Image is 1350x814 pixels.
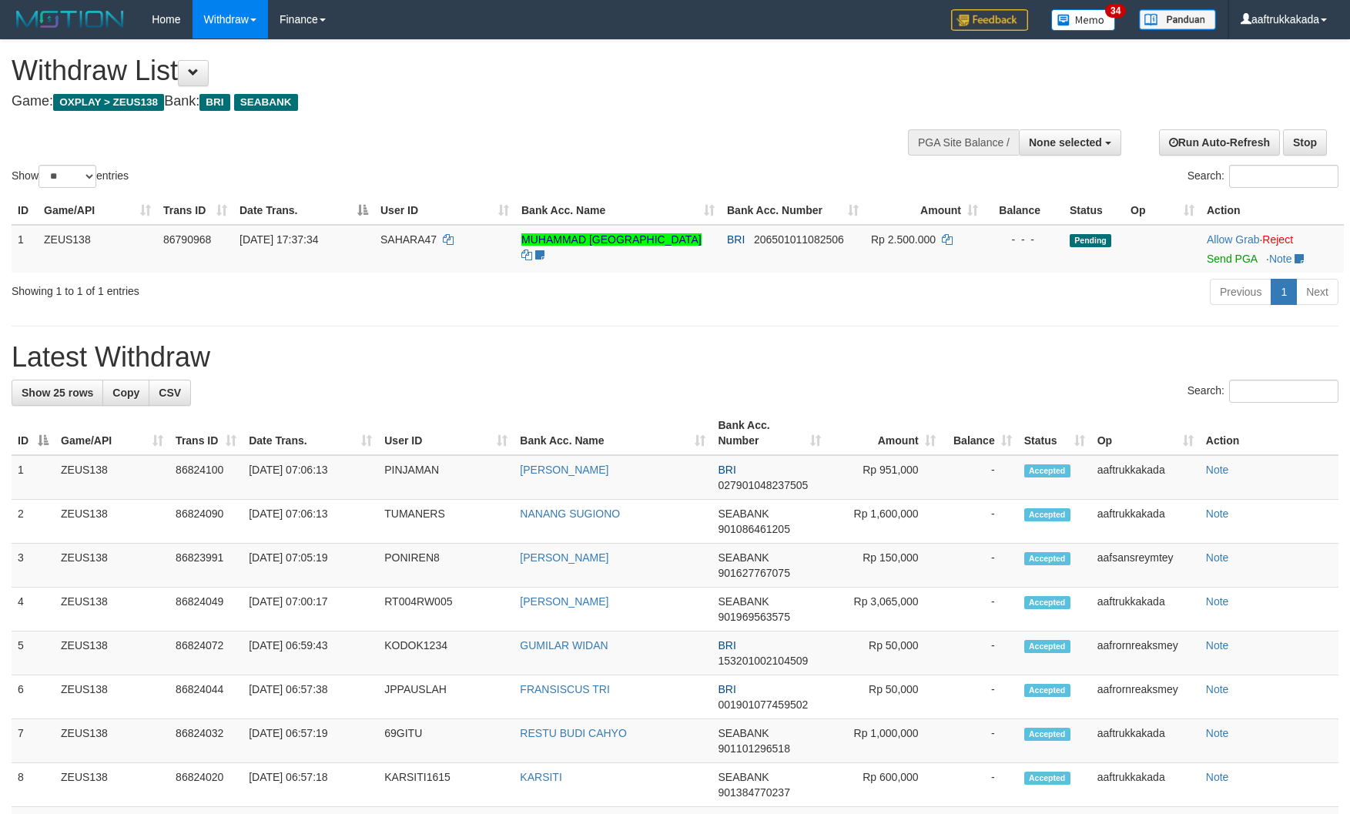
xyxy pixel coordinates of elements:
a: Next [1296,279,1338,305]
td: [DATE] 07:00:17 [243,588,378,631]
h4: Game: Bank: [12,94,885,109]
span: Copy 153201002104509 to clipboard [718,655,808,667]
a: MUHAMMAD [GEOGRAPHIC_DATA] [521,233,702,246]
span: SEABANK [718,551,769,564]
td: 86824032 [169,719,243,763]
td: - [942,763,1018,807]
th: ID: activate to sort column descending [12,411,55,455]
td: Rp 3,065,000 [827,588,942,631]
td: 2 [12,500,55,544]
td: Rp 600,000 [827,763,942,807]
a: KARSITI [520,771,561,783]
span: BRI [727,233,745,246]
span: Accepted [1024,508,1070,521]
td: ZEUS138 [55,500,169,544]
td: TUMANERS [378,500,514,544]
th: Balance: activate to sort column ascending [942,411,1018,455]
a: Reject [1262,233,1293,246]
td: KODOK1234 [378,631,514,675]
td: 8 [12,763,55,807]
th: Status: activate to sort column ascending [1018,411,1091,455]
span: Accepted [1024,772,1070,785]
td: Rp 50,000 [827,675,942,719]
a: NANANG SUGIONO [520,507,620,520]
select: Showentries [39,165,96,188]
th: Op: activate to sort column ascending [1091,411,1200,455]
td: 86824020 [169,763,243,807]
td: JPPAUSLAH [378,675,514,719]
td: [DATE] 06:57:18 [243,763,378,807]
td: [DATE] 07:06:13 [243,500,378,544]
span: SEABANK [718,595,769,608]
div: PGA Site Balance / [908,129,1019,156]
td: 7 [12,719,55,763]
a: Note [1206,464,1229,476]
span: BRI [718,683,735,695]
td: 69GITU [378,719,514,763]
td: ZEUS138 [55,719,169,763]
td: 4 [12,588,55,631]
td: 5 [12,631,55,675]
th: Amount: activate to sort column ascending [865,196,984,225]
span: SEABANK [718,727,769,739]
td: Rp 951,000 [827,455,942,500]
td: 86824090 [169,500,243,544]
img: Feedback.jpg [951,9,1028,31]
a: RESTU BUDI CAHYO [520,727,626,739]
th: Game/API: activate to sort column ascending [38,196,157,225]
h1: Latest Withdraw [12,342,1338,373]
th: Amount: activate to sort column ascending [827,411,942,455]
td: Rp 1,600,000 [827,500,942,544]
td: aafrornreaksmey [1091,675,1200,719]
td: Rp 1,000,000 [827,719,942,763]
span: Copy 901384770237 to clipboard [718,786,789,799]
td: [DATE] 06:59:43 [243,631,378,675]
a: Note [1206,683,1229,695]
span: Accepted [1024,684,1070,697]
a: Note [1206,507,1229,520]
a: Allow Grab [1207,233,1259,246]
label: Search: [1188,165,1338,188]
th: Op: activate to sort column ascending [1124,196,1201,225]
span: Pending [1070,234,1111,247]
h1: Withdraw List [12,55,885,86]
div: - - - [990,232,1057,247]
td: [DATE] 07:05:19 [243,544,378,588]
th: Trans ID: activate to sort column ascending [157,196,233,225]
img: panduan.png [1139,9,1216,30]
a: FRANSISCUS TRI [520,683,609,695]
td: aafsansreymtey [1091,544,1200,588]
span: Copy 901101296518 to clipboard [718,742,789,755]
a: Copy [102,380,149,406]
span: SAHARA47 [380,233,437,246]
td: PINJAMAN [378,455,514,500]
td: - [942,544,1018,588]
th: Bank Acc. Name: activate to sort column ascending [514,411,712,455]
th: User ID: activate to sort column ascending [378,411,514,455]
td: · [1201,225,1344,273]
span: BRI [718,639,735,652]
span: SEABANK [234,94,298,111]
td: PONIREN8 [378,544,514,588]
td: ZEUS138 [55,544,169,588]
td: ZEUS138 [55,631,169,675]
span: BRI [199,94,229,111]
label: Show entries [12,165,129,188]
span: Rp 2.500.000 [871,233,936,246]
th: ID [12,196,38,225]
span: Accepted [1024,728,1070,741]
td: ZEUS138 [55,455,169,500]
th: User ID: activate to sort column ascending [374,196,515,225]
a: Note [1206,639,1229,652]
td: KARSITI1615 [378,763,514,807]
span: Accepted [1024,640,1070,653]
span: Copy 901627767075 to clipboard [718,567,789,579]
span: Copy 027901048237505 to clipboard [718,479,808,491]
button: None selected [1019,129,1121,156]
span: 34 [1105,4,1126,18]
span: Accepted [1024,552,1070,565]
span: Copy [112,387,139,399]
th: Bank Acc. Name: activate to sort column ascending [515,196,721,225]
span: Show 25 rows [22,387,93,399]
th: Status [1064,196,1124,225]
